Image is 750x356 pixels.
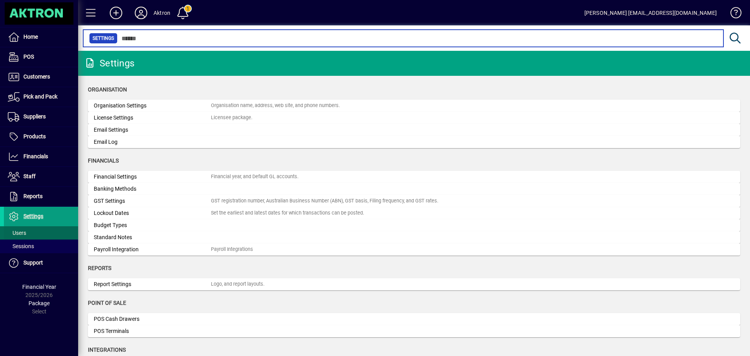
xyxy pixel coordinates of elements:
[23,213,43,219] span: Settings
[4,107,78,127] a: Suppliers
[129,6,154,20] button: Profile
[94,185,211,193] div: Banking Methods
[22,284,56,290] span: Financial Year
[94,209,211,217] div: Lockout Dates
[211,209,364,217] div: Set the earliest and latest dates for which transactions can be posted.
[94,102,211,110] div: Organisation Settings
[211,114,252,122] div: Licensee package.
[88,100,740,112] a: Organisation SettingsOrganisation name, address, web site, and phone numbers.
[211,281,264,288] div: Logo, and report layouts.
[23,153,48,159] span: Financials
[4,167,78,186] a: Staff
[94,197,211,205] div: GST Settings
[88,112,740,124] a: License SettingsLicensee package.
[88,278,740,290] a: Report SettingsLogo, and report layouts.
[88,231,740,243] a: Standard Notes
[88,347,126,353] span: Integrations
[4,87,78,107] a: Pick and Pack
[23,93,57,100] span: Pick and Pack
[4,253,78,273] a: Support
[4,27,78,47] a: Home
[88,136,740,148] a: Email Log
[8,230,26,236] span: Users
[94,315,211,323] div: POS Cash Drawers
[211,246,253,253] div: Payroll Integrations
[88,219,740,231] a: Budget Types
[584,7,717,19] div: [PERSON_NAME] [EMAIL_ADDRESS][DOMAIN_NAME]
[93,34,114,42] span: Settings
[88,171,740,183] a: Financial SettingsFinancial year, and Default GL accounts.
[23,54,34,60] span: POS
[88,124,740,136] a: Email Settings
[94,280,211,288] div: Report Settings
[23,193,43,199] span: Reports
[88,183,740,195] a: Banking Methods
[23,34,38,40] span: Home
[23,173,36,179] span: Staff
[84,57,134,70] div: Settings
[94,126,211,134] div: Email Settings
[104,6,129,20] button: Add
[94,233,211,242] div: Standard Notes
[211,197,438,205] div: GST registration number, Australian Business Number (ABN), GST basis, Filing frequency, and GST r...
[94,173,211,181] div: Financial Settings
[23,113,46,120] span: Suppliers
[4,47,78,67] a: POS
[211,173,298,181] div: Financial year, and Default GL accounts.
[4,187,78,206] a: Reports
[88,195,740,207] a: GST SettingsGST registration number, Australian Business Number (ABN), GST basis, Filing frequenc...
[94,114,211,122] div: License Settings
[88,157,119,164] span: Financials
[154,7,170,19] div: Aktron
[88,243,740,256] a: Payroll IntegrationPayroll Integrations
[88,300,126,306] span: Point of Sale
[4,127,78,147] a: Products
[23,133,46,140] span: Products
[23,259,43,266] span: Support
[4,240,78,253] a: Sessions
[29,300,50,306] span: Package
[4,226,78,240] a: Users
[88,86,127,93] span: Organisation
[88,265,111,271] span: Reports
[211,102,340,109] div: Organisation name, address, web site, and phone numbers.
[725,2,740,27] a: Knowledge Base
[88,313,740,325] a: POS Cash Drawers
[23,73,50,80] span: Customers
[94,327,211,335] div: POS Terminals
[94,138,211,146] div: Email Log
[94,245,211,254] div: Payroll Integration
[88,207,740,219] a: Lockout DatesSet the earliest and latest dates for which transactions can be posted.
[94,221,211,229] div: Budget Types
[88,325,740,337] a: POS Terminals
[4,67,78,87] a: Customers
[4,147,78,166] a: Financials
[8,243,34,249] span: Sessions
